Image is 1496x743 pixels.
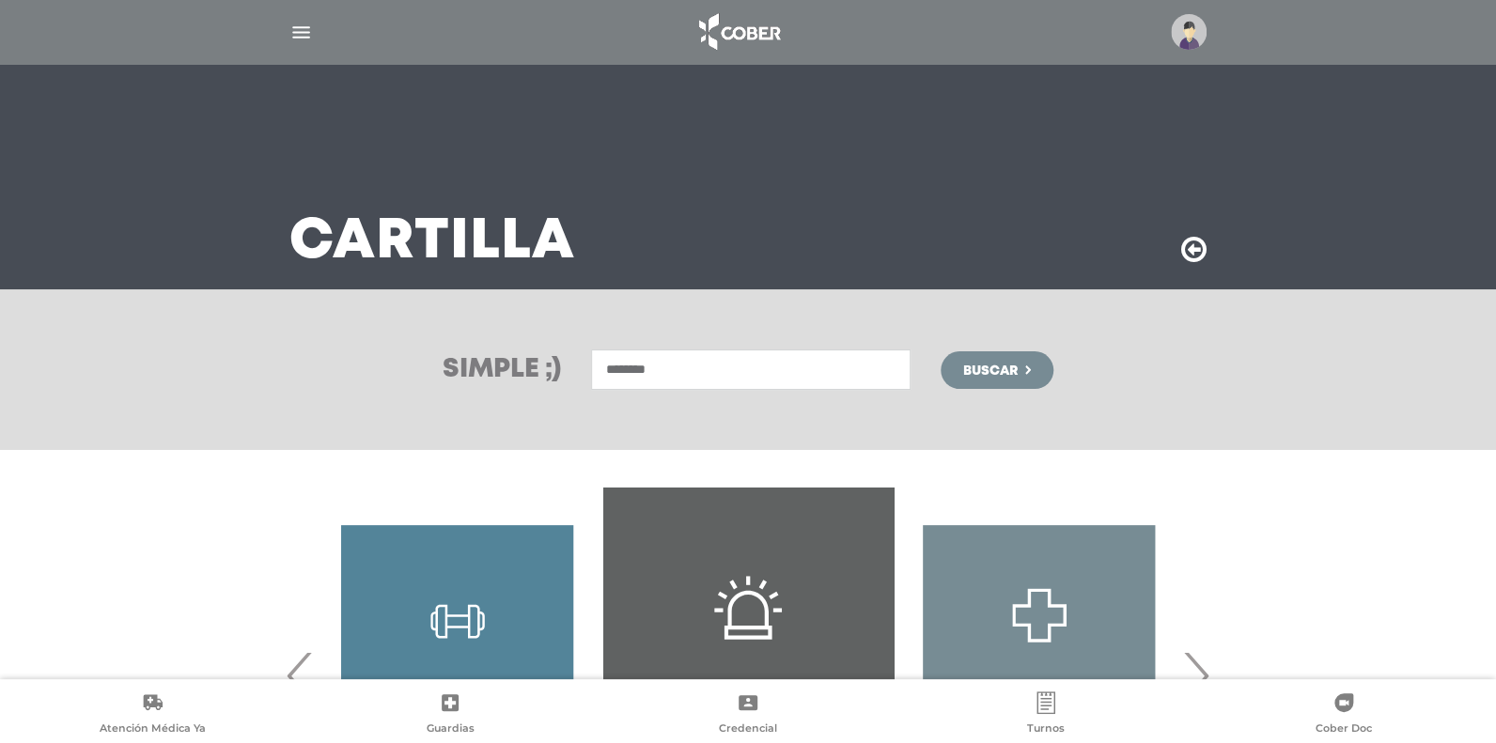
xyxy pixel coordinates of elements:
[100,721,206,738] span: Atención Médica Ya
[4,691,302,739] a: Atención Médica Ya
[1171,14,1207,50] img: profile-placeholder.svg
[1194,691,1492,739] a: Cober Doc
[719,721,777,738] span: Credencial
[1316,721,1372,738] span: Cober Doc
[443,357,561,383] h3: Simple ;)
[282,625,319,726] span: Previous
[302,691,600,739] a: Guardias
[289,21,313,44] img: Cober_menu-lines-white.svg
[600,691,897,739] a: Credencial
[963,364,1018,378] span: Buscar
[289,218,575,267] h3: Cartilla
[1027,721,1065,738] span: Turnos
[689,9,787,54] img: logo_cober_home-white.png
[941,351,1053,389] button: Buscar
[427,721,475,738] span: Guardias
[1177,625,1214,726] span: Next
[896,691,1194,739] a: Turnos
